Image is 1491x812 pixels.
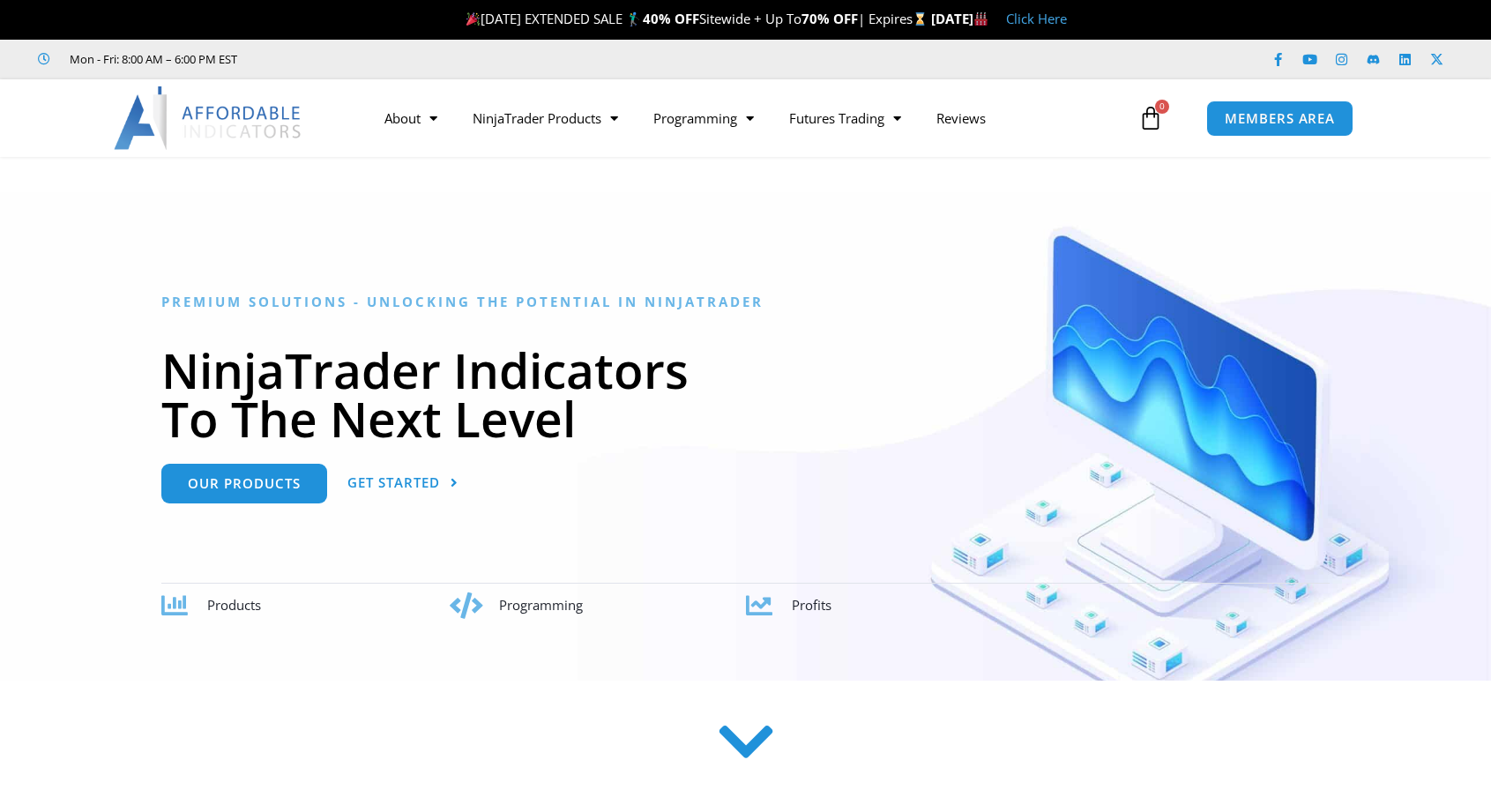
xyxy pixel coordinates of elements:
img: 🏭 [974,12,988,26]
img: ⌛ [913,12,927,26]
a: Click Here [1006,10,1067,27]
span: Get Started [347,476,440,489]
h6: Premium Solutions - Unlocking the Potential in NinjaTrader [161,294,1330,310]
iframe: Customer reviews powered by Trustpilot [262,50,526,68]
span: Programming [499,596,583,614]
span: Mon - Fri: 8:00 AM – 6:00 PM EST [65,48,237,70]
img: LogoAI | Affordable Indicators – NinjaTrader [114,86,303,150]
a: Our Products [161,464,327,503]
a: Reviews [919,98,1003,138]
span: Our Products [188,477,301,490]
span: 0 [1155,100,1169,114]
span: [DATE] EXTENDED SALE 🏌️‍♂️ Sitewide + Up To | Expires [462,10,931,27]
a: Programming [636,98,772,138]
img: 🎉 [466,12,480,26]
nav: Menu [367,98,1134,138]
a: NinjaTrader Products [455,98,636,138]
strong: 40% OFF [643,10,699,27]
span: MEMBERS AREA [1225,112,1335,125]
h1: NinjaTrader Indicators To The Next Level [161,346,1330,443]
a: About [367,98,455,138]
a: Get Started [347,464,458,503]
a: MEMBERS AREA [1206,101,1353,137]
span: Products [207,596,261,614]
strong: [DATE] [931,10,988,27]
strong: 70% OFF [801,10,858,27]
span: Profits [792,596,831,614]
a: 0 [1112,93,1189,144]
a: Futures Trading [772,98,919,138]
